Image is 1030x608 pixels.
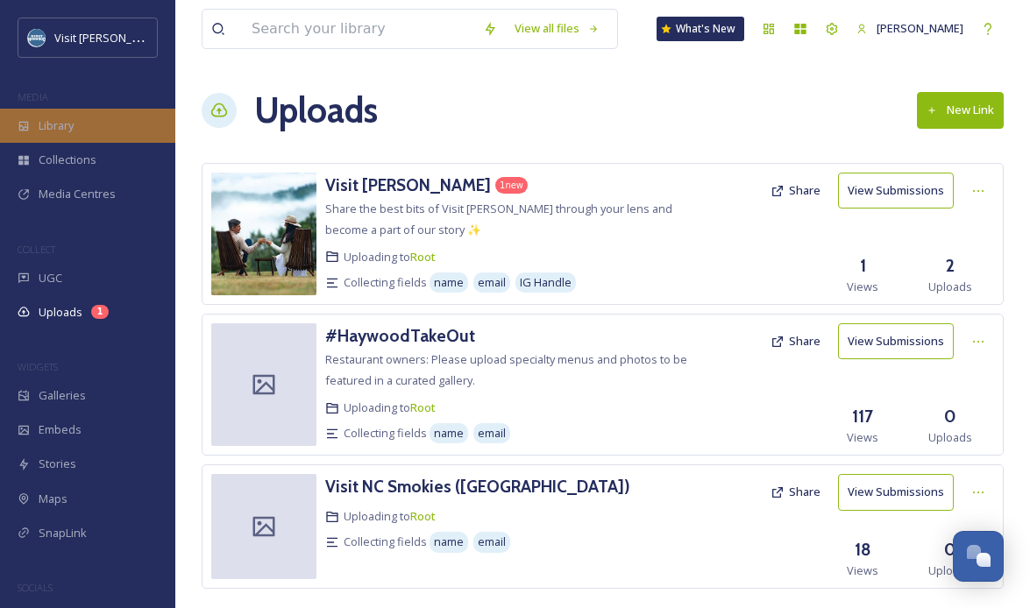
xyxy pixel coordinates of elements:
[344,274,427,291] span: Collecting fields
[928,562,972,579] span: Uploads
[953,531,1004,582] button: Open Chat
[243,10,474,48] input: Search your library
[39,186,116,202] span: Media Centres
[344,399,436,416] span: Uploading to
[944,537,956,562] h3: 0
[410,249,436,265] a: Root
[39,456,76,472] span: Stories
[39,387,86,404] span: Galleries
[434,274,464,291] span: name
[325,174,491,195] h3: Visit [PERSON_NAME]
[434,425,464,442] span: name
[762,324,829,358] button: Share
[478,534,506,550] span: email
[325,173,491,198] a: Visit [PERSON_NAME]
[39,525,87,541] span: SnapLink
[838,173,954,209] button: View Submissions
[325,325,475,346] h3: #HaywoodTakeOut
[344,249,436,265] span: Uploading to
[18,360,58,373] span: WIDGETS
[762,173,829,208] button: Share
[39,270,62,286] span: UGC
[39,117,74,134] span: Library
[254,84,378,137] a: Uploads
[838,474,954,510] button: View Submissions
[325,201,672,237] span: Share the best bits of Visit [PERSON_NAME] through your lens and become a part of our story ✨
[855,537,871,562] h3: 18
[848,11,972,46] a: [PERSON_NAME]
[762,475,829,509] button: Share
[838,173,963,209] a: View Submissions
[39,152,96,168] span: Collections
[344,425,427,442] span: Collecting fields
[657,17,744,41] a: What's New
[495,177,528,194] div: 1 new
[28,29,46,46] img: images.png
[520,274,572,291] span: IG Handle
[946,253,955,279] h3: 2
[847,562,878,579] span: Views
[39,421,82,438] span: Embeds
[344,508,436,525] span: Uploading to
[325,351,687,388] span: Restaurant owners: Please upload specialty menus and photos to be featured in a curated gallery.
[847,279,878,295] span: Views
[838,323,954,359] button: View Submissions
[39,304,82,321] span: Uploads
[325,474,630,499] a: Visit NC Smokies ([GEOGRAPHIC_DATA])
[54,29,166,46] span: Visit [PERSON_NAME]
[18,581,53,594] span: SOCIALS
[325,323,475,349] a: #HaywoodTakeOut
[838,474,963,510] a: View Submissions
[944,404,956,429] h3: 0
[410,399,436,415] a: Root
[478,274,506,291] span: email
[478,425,506,442] span: email
[917,92,1004,128] button: New Link
[18,90,48,103] span: MEDIA
[928,429,972,446] span: Uploads
[325,476,630,497] h3: Visit NC Smokies ([GEOGRAPHIC_DATA])
[211,173,316,295] img: f3b9a8c5-ddcb-4684-b83b-8af9127b3a01.jpg
[877,20,963,36] span: [PERSON_NAME]
[506,11,608,46] a: View all files
[860,253,866,279] h3: 1
[18,243,55,256] span: COLLECT
[39,491,67,507] span: Maps
[434,534,464,550] span: name
[410,508,436,524] a: Root
[847,429,878,446] span: Views
[852,404,873,429] h3: 117
[928,279,972,295] span: Uploads
[838,323,963,359] a: View Submissions
[344,534,427,550] span: Collecting fields
[91,305,109,319] div: 1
